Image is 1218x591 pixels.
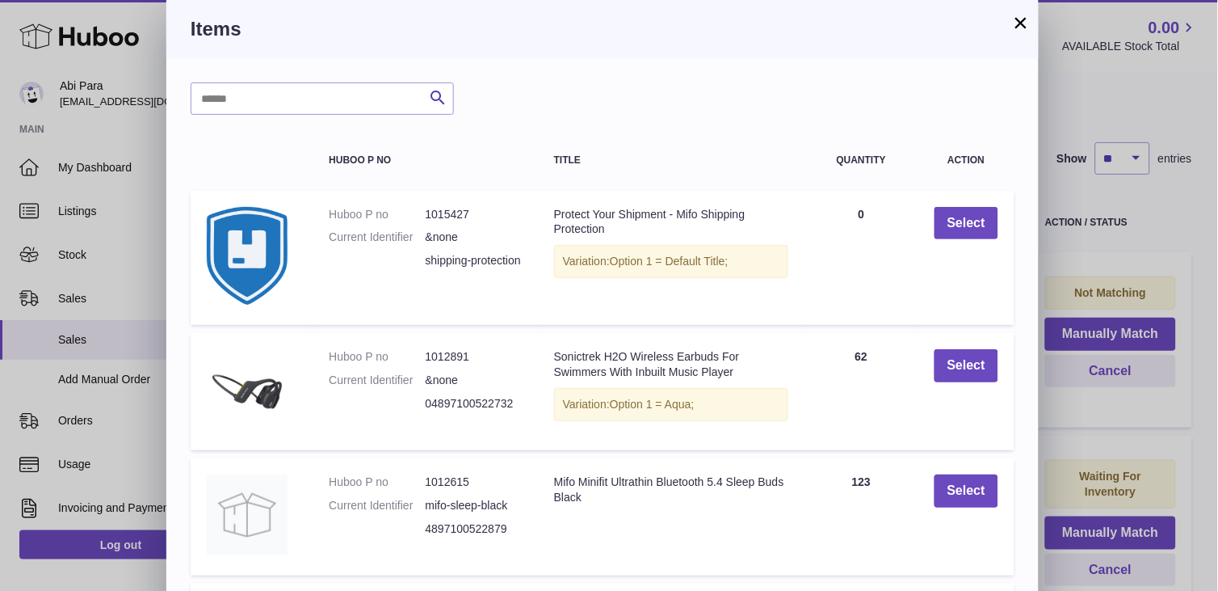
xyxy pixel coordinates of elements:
[329,207,425,222] dt: Huboo P no
[191,16,1014,42] h3: Items
[804,191,918,325] td: 0
[1011,13,1031,32] button: ×
[610,255,729,268] span: Option 1 = Default Title;
[554,475,788,505] div: Mifo Minifit Ultrathin Bluetooth 5.4 Sleep Buds Black
[426,498,522,513] dd: mifo-sleep-black
[426,373,522,388] dd: &none
[934,475,998,508] button: Select
[426,207,522,222] dd: 1015427
[610,398,695,411] span: Option 1 = Aqua;
[426,475,522,490] dd: 1012615
[329,230,425,245] dt: Current Identifier
[207,349,288,430] img: Sonictrek H2O Wireless Earbuds For Swimmers With Inbuilt Music Player
[554,388,788,421] div: Variation:
[804,333,918,450] td: 62
[934,207,998,240] button: Select
[934,349,998,382] button: Select
[329,498,425,513] dt: Current Identifier
[426,230,522,245] dd: &none
[918,139,1014,182] th: Action
[426,396,522,412] dd: 04897100522732
[207,475,288,555] img: Mifo Minifit Ultrathin Bluetooth 5.4 Sleep Buds Black
[313,139,538,182] th: Huboo P no
[804,458,918,576] td: 123
[207,207,288,305] img: Protect Your Shipment - Mifo Shipping Protection
[329,349,425,365] dt: Huboo P no
[538,139,804,182] th: Title
[554,245,788,278] div: Variation:
[329,475,425,490] dt: Huboo P no
[329,373,425,388] dt: Current Identifier
[554,207,788,238] div: Protect Your Shipment - Mifo Shipping Protection
[804,139,918,182] th: Quantity
[426,349,522,365] dd: 1012891
[426,521,522,537] dd: 4897100522879
[426,253,522,268] dd: shipping-protection
[554,349,788,380] div: Sonictrek H2O Wireless Earbuds For Swimmers With Inbuilt Music Player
